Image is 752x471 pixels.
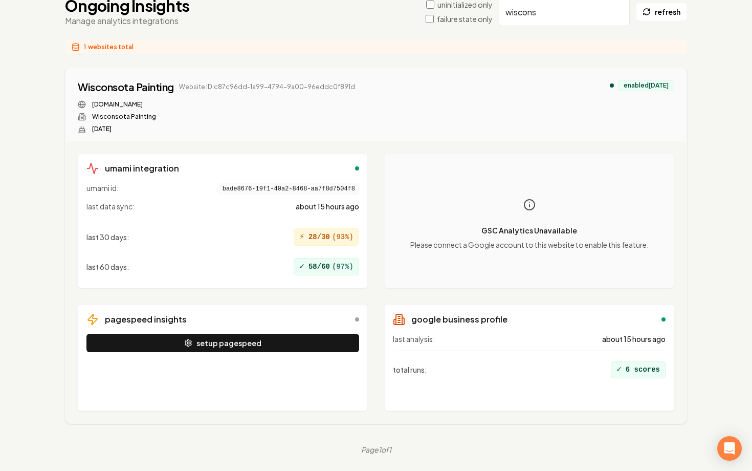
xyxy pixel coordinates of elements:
[361,444,391,455] div: Page 1 of 1
[299,261,304,273] span: ✓
[92,100,143,109] a: [DOMAIN_NAME]
[78,100,355,109] div: Website
[618,80,674,91] div: enabled [DATE]
[636,3,687,21] button: refresh
[105,162,179,175] h3: umami integration
[661,317,666,322] div: enabled
[611,361,666,378] div: 6 scores
[218,183,359,195] span: bade8676-19f1-40a2-8468-aa7f8d7504f8
[299,231,304,243] span: ⚡
[437,14,493,24] label: failure state only
[65,15,189,27] p: Manage analytics integrations
[88,43,134,51] span: websites total
[393,365,427,375] span: total runs :
[410,225,649,235] p: GSC Analytics Unavailable
[602,334,666,344] span: about 15 hours ago
[355,317,359,322] div: disabled
[86,232,129,242] span: last 30 days :
[105,313,187,326] h3: pagespeed insights
[86,201,135,211] span: last data sync:
[355,166,359,170] div: enabled
[84,43,86,51] span: 1
[86,334,359,352] button: setup pagespeed
[616,363,622,376] span: ✓
[86,183,119,195] span: umami id:
[332,232,353,242] span: ( 93 %)
[610,83,614,88] div: analytics enabled
[393,334,435,344] span: last analysis:
[332,262,353,272] span: ( 97 %)
[717,436,742,461] div: Open Intercom Messenger
[294,258,359,275] div: 58/60
[296,201,359,211] span: about 15 hours ago
[86,262,129,272] span: last 60 days :
[411,313,507,326] h3: google business profile
[78,80,174,94] a: Wisconsota Painting
[179,83,355,91] span: Website ID: c87c96dd-1a99-4794-9a00-96eddc0f891d
[294,228,359,246] div: 28/30
[410,240,649,250] p: Please connect a Google account to this website to enable this feature.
